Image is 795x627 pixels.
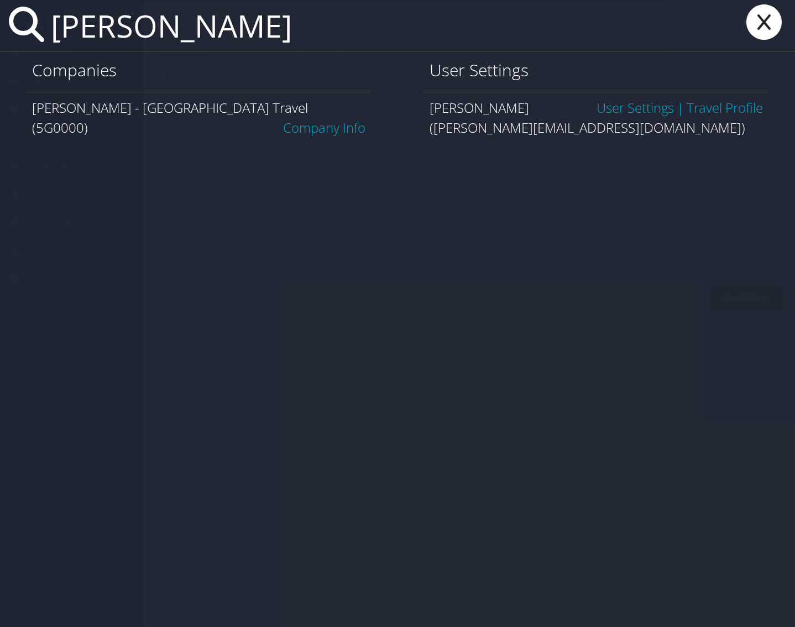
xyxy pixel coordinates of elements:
[430,98,529,117] span: [PERSON_NAME]
[430,59,763,82] h1: User Settings
[32,59,365,82] h1: Companies
[687,98,763,117] a: View OBT Profile
[674,98,687,117] span: |
[32,98,308,117] span: [PERSON_NAME] - [GEOGRAPHIC_DATA] Travel
[32,118,365,138] div: (5G0000)
[597,98,674,117] a: User Settings
[283,118,365,137] a: Company Info
[430,118,763,138] div: ([PERSON_NAME][EMAIL_ADDRESS][DOMAIN_NAME])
